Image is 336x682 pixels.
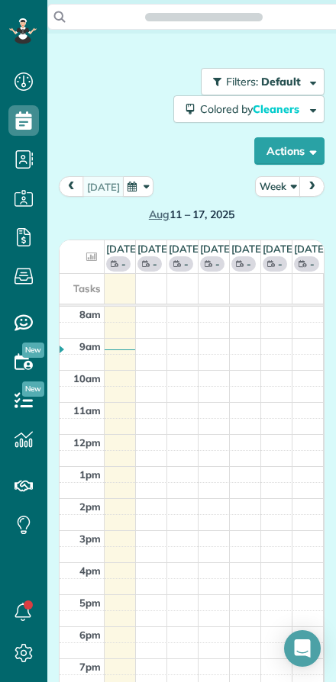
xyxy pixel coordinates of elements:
span: Aug [149,207,170,221]
a: [DATE] [106,243,139,255]
span: Cleaners [253,102,302,116]
span: 1pm [79,468,101,481]
span: 12pm [73,436,101,449]
span: 3pm [79,532,101,545]
a: Filters: Default [193,68,325,95]
span: 2pm [79,500,101,513]
span: - [247,256,251,272]
div: Open Intercom Messenger [284,630,321,667]
button: prev [59,176,84,197]
span: - [310,256,315,272]
span: 4pm [79,565,101,577]
span: New [22,343,44,358]
h2: 11 – 17, 2025 [86,209,298,220]
span: - [184,256,189,272]
span: - [153,256,157,272]
button: Week [255,176,301,197]
button: next [299,176,325,197]
span: Tasks [73,282,101,294]
span: - [121,256,126,272]
a: [DATE] [200,243,233,255]
span: Default [261,75,302,88]
span: 7pm [79,661,101,673]
span: 11am [73,404,101,417]
span: New [22,381,44,397]
button: Filters: Default [201,68,325,95]
a: [DATE] [137,243,170,255]
button: Colored byCleaners [173,95,325,123]
a: [DATE] [169,243,202,255]
span: - [215,256,220,272]
span: Search ZenMaid… [160,9,247,24]
span: 9am [79,340,101,352]
span: 6pm [79,629,101,641]
a: [DATE] [231,243,264,255]
span: 10am [73,372,101,384]
span: Filters: [226,75,258,88]
a: [DATE] [294,243,327,255]
span: Colored by [200,102,305,116]
button: [DATE] [82,176,124,197]
a: [DATE] [263,243,296,255]
span: - [278,256,283,272]
button: Actions [254,137,325,165]
span: 8am [79,308,101,320]
span: 5pm [79,597,101,609]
